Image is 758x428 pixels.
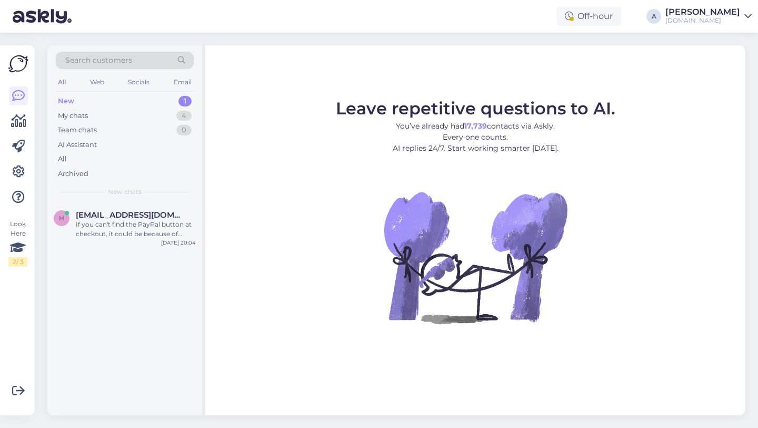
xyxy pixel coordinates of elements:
a: [PERSON_NAME][DOMAIN_NAME] [665,8,752,25]
span: henrikuusk@gmail.com [76,210,185,220]
img: Askly Logo [8,54,28,74]
span: New chats [108,187,142,197]
div: [DOMAIN_NAME] [665,16,740,25]
div: AI Assistant [58,140,97,150]
div: 1 [178,96,192,106]
div: Team chats [58,125,97,135]
b: 17,739 [464,121,487,131]
span: Leave repetitive questions to AI. [336,98,615,119]
div: Email [172,75,194,89]
div: Archived [58,169,88,179]
div: [DATE] 20:04 [161,239,196,247]
span: Search customers [65,55,132,66]
div: 0 [176,125,192,135]
div: A [646,9,661,24]
span: h [59,214,64,222]
p: You’ve already had contacts via Askly. Every one counts. AI replies 24/7. Start working smarter [... [336,121,615,154]
div: 2 / 3 [8,257,27,267]
div: My chats [58,111,88,121]
div: Web [88,75,106,89]
div: 4 [176,111,192,121]
div: All [58,154,67,164]
div: New [58,96,74,106]
div: Look Here [8,219,27,267]
div: If you can't find the PayPal button at checkout, it could be because of regional restrictions or ... [76,220,196,239]
div: All [56,75,68,89]
img: No Chat active [381,162,570,352]
div: Off-hour [556,7,621,26]
div: Socials [126,75,152,89]
div: [PERSON_NAME] [665,8,740,16]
